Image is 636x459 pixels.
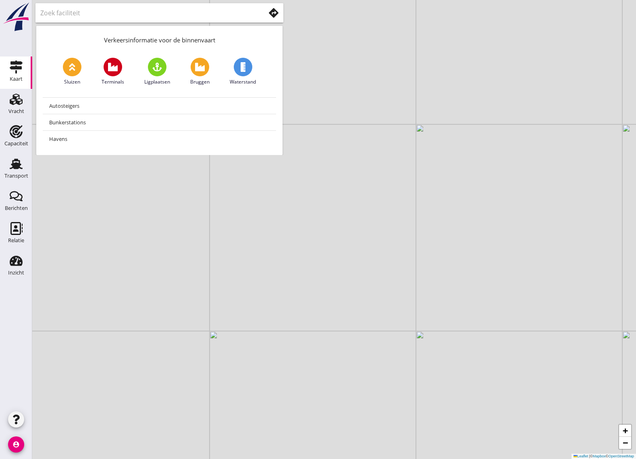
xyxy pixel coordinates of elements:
a: Leaflet [574,454,588,458]
a: Waterstand [230,58,256,86]
a: Mapbox [593,454,606,458]
div: Autosteigers [49,101,270,111]
div: Vracht [8,109,24,114]
img: logo-small.a267ee39.svg [2,2,31,32]
div: Relatie [8,238,24,243]
i: account_circle [8,436,24,453]
div: Berichten [5,205,28,211]
span: Terminals [102,78,124,86]
div: Capaciteit [4,141,28,146]
div: Havens [49,134,270,144]
div: Inzicht [8,270,24,275]
a: OpenStreetMap [608,454,634,458]
div: Kaart [10,76,23,82]
a: Terminals [102,58,124,86]
span: + [623,425,628,436]
div: Transport [4,173,28,178]
span: Bruggen [190,78,210,86]
input: Zoek faciliteit [40,6,254,19]
span: Waterstand [230,78,256,86]
span: − [623,438,628,448]
div: © © [572,454,636,459]
span: Sluizen [64,78,80,86]
div: Verkeersinformatie voor de binnenvaart [36,26,283,51]
a: Zoom out [619,437,631,449]
a: Ligplaatsen [144,58,170,86]
div: Bunkerstations [49,117,270,127]
a: Zoom in [619,425,631,437]
a: Sluizen [63,58,81,86]
span: Ligplaatsen [144,78,170,86]
a: Bruggen [190,58,210,86]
